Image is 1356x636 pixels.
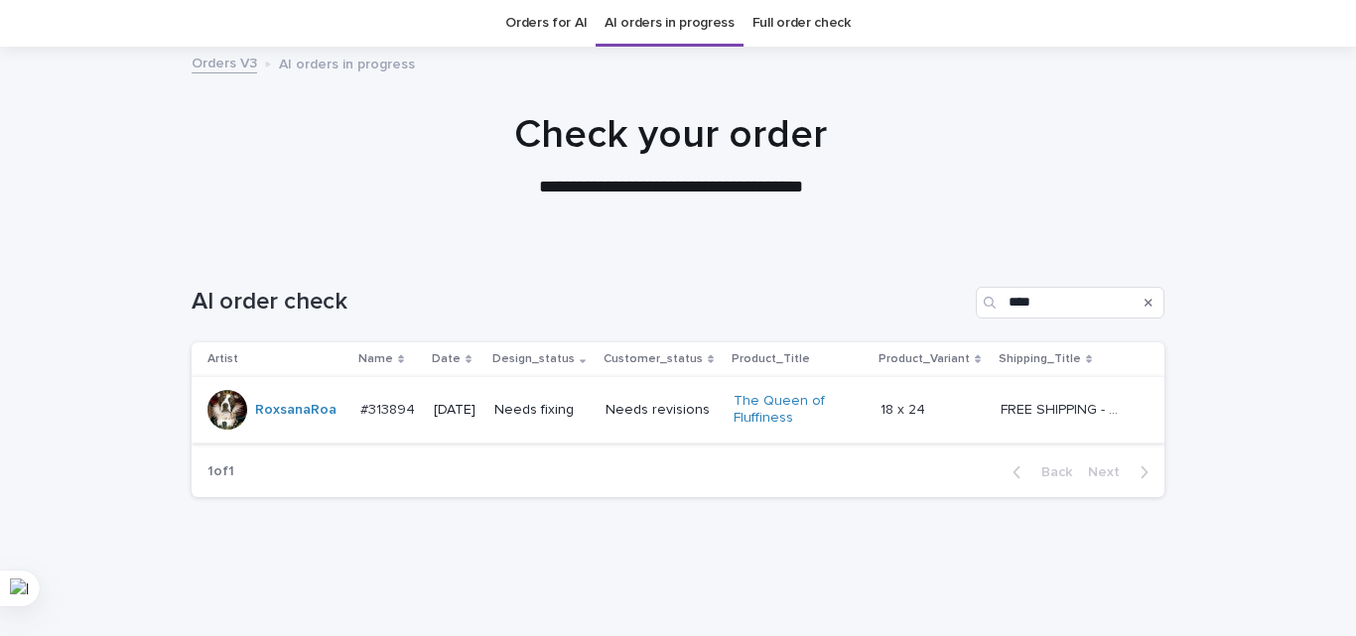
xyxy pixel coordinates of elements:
[434,402,478,419] p: [DATE]
[360,398,419,419] p: #313894
[432,348,461,370] p: Date
[999,348,1081,370] p: Shipping_Title
[185,111,1157,159] h1: Check your order
[207,348,238,370] p: Artist
[997,463,1080,481] button: Back
[881,398,929,419] p: 18 x 24
[192,51,257,73] a: Orders V3
[1080,463,1164,481] button: Next
[732,348,810,370] p: Product_Title
[604,348,703,370] p: Customer_status
[192,447,250,496] p: 1 of 1
[1001,398,1129,419] p: FREE SHIPPING - preview in 1-2 business days, after your approval delivery will take 5-10 b.d.
[192,377,1164,444] tr: RoxsanaRoa #313894#313894 [DATE]Needs fixingNeeds revisionsThe Queen of Fluffiness 18 x 2418 x 24...
[279,52,415,73] p: AI orders in progress
[1088,465,1132,479] span: Next
[734,393,858,427] a: The Queen of Fluffiness
[192,288,968,317] h1: AI order check
[494,402,590,419] p: Needs fixing
[1029,465,1072,479] span: Back
[976,287,1164,318] input: Search
[255,402,337,419] a: RoxsanaRoa
[606,402,718,419] p: Needs revisions
[358,348,393,370] p: Name
[879,348,970,370] p: Product_Variant
[492,348,575,370] p: Design_status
